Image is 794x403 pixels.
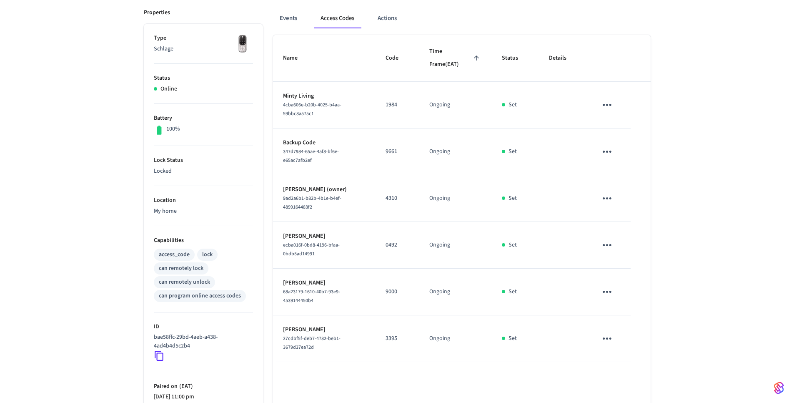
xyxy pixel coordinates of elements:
[371,8,403,28] button: Actions
[419,269,492,315] td: Ongoing
[283,325,366,334] p: [PERSON_NAME]
[549,52,577,65] span: Details
[386,52,409,65] span: Code
[508,287,517,296] p: Set
[154,196,253,205] p: Location
[774,381,784,395] img: SeamLogoGradient.69752ec5.svg
[159,278,210,287] div: can remotely unlock
[154,167,253,176] p: Locked
[314,8,361,28] button: Access Codes
[283,195,341,211] span: 9ad2a6b1-b82b-4b1e-b4ef-4899164483f2
[283,335,341,351] span: 27cdbf5f-deb7-4782-beb1-3679d37ea72d
[273,35,651,362] table: sticky table
[508,147,517,156] p: Set
[419,128,492,175] td: Ongoing
[154,114,253,123] p: Battery
[283,232,366,241] p: [PERSON_NAME]
[386,287,409,296] p: 9000
[273,8,304,28] button: Events
[202,250,213,259] div: lock
[419,82,492,128] td: Ongoing
[508,101,517,109] p: Set
[508,334,517,343] p: Set
[273,8,651,28] div: ant example
[154,34,253,43] p: Type
[283,139,366,147] p: Backup Code
[386,147,409,156] p: 9661
[283,279,366,287] p: [PERSON_NAME]
[159,264,203,273] div: can remotely lock
[154,207,253,216] p: My home
[386,334,409,343] p: 3395
[154,322,253,331] p: ID
[154,333,250,350] p: bae58ffc-29bd-4aeb-a438-4ad4b4d5c2b4
[154,236,253,245] p: Capabilities
[178,382,193,390] span: ( EAT )
[166,125,180,133] p: 100%
[154,45,253,53] p: Schlage
[154,156,253,165] p: Lock Status
[283,288,340,304] span: 68a23179-1610-40b7-93e9-4539144450b4
[283,101,341,117] span: 4cba606e-b20b-4025-b4aa-59bbc8a575c1
[283,92,366,101] p: Minty Living
[419,315,492,362] td: Ongoing
[429,45,482,71] span: Time Frame(EAT)
[283,148,339,164] span: 347d7984-65ae-4af8-bf6e-e65ac7afb2ef
[160,85,177,93] p: Online
[508,194,517,203] p: Set
[283,185,366,194] p: [PERSON_NAME] (owner)
[159,250,190,259] div: access_code
[154,74,253,83] p: Status
[283,52,308,65] span: Name
[154,393,253,401] p: [DATE] 11:00 pm
[419,175,492,222] td: Ongoing
[386,241,409,249] p: 0492
[386,194,409,203] p: 4310
[386,101,409,109] p: 1984
[502,52,529,65] span: Status
[154,382,253,391] p: Paired on
[283,242,340,257] span: ecba016f-0bd8-4196-bfaa-0bdb5ad14991
[508,241,517,249] p: Set
[159,292,241,300] div: can program online access codes
[144,8,170,17] p: Properties
[232,34,253,55] img: Yale Assure Touchscreen Wifi Smart Lock, Satin Nickel, Front
[419,222,492,269] td: Ongoing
